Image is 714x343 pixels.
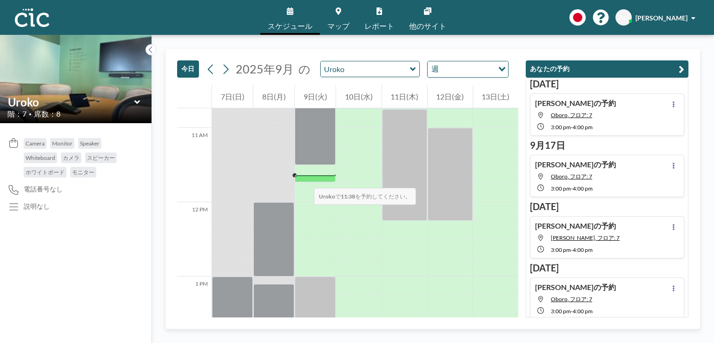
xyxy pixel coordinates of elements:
[341,193,355,200] b: 11:38
[409,22,446,30] span: 他のサイト
[80,140,99,147] span: Speaker
[428,61,508,77] div: Search for option
[319,193,335,200] b: Uroko
[314,188,416,205] span: で を予約してください。
[526,60,688,78] button: あなたの予約
[26,140,45,147] span: Camera
[26,154,55,161] span: Whiteboard
[177,202,212,277] div: 12 PM
[7,109,26,119] span: 階：7
[364,22,394,30] span: レポート
[8,95,134,109] input: Uroko
[268,22,312,30] span: スケジュール
[26,169,65,176] span: ホワイトボード
[24,185,63,193] span: 電話番号なし
[571,124,573,131] span: -
[382,85,427,108] div: 11日(木)
[635,14,688,22] span: [PERSON_NAME]
[253,85,294,108] div: 8日(月)
[24,202,50,211] div: 説明なし
[530,139,684,151] h3: 9月17日
[551,124,571,131] span: 3:00 PM
[573,246,593,253] span: 4:00 PM
[298,62,311,76] span: の
[573,185,593,192] span: 4:00 PM
[442,63,493,75] input: Search for option
[573,308,593,315] span: 4:00 PM
[535,221,616,231] h4: [PERSON_NAME]の予約
[29,111,32,117] span: •
[535,160,616,169] h4: [PERSON_NAME]の予約
[327,22,350,30] span: マップ
[551,234,620,241] span: Suji, フロア: 7
[535,99,616,108] h4: [PERSON_NAME]の予約
[551,173,592,180] span: Oboro, フロア: 7
[15,8,49,27] img: organization-logo
[212,85,253,108] div: 7日(日)
[177,128,212,202] div: 11 AM
[551,185,571,192] span: 3:00 PM
[530,78,684,90] h3: [DATE]
[428,85,473,108] div: 12日(金)
[619,13,628,22] span: AO
[34,109,60,119] span: 席数：8
[87,154,115,161] span: スピーカー
[72,169,94,176] span: モニター
[236,62,294,76] span: 2025年9月
[63,154,79,161] span: カメラ
[530,262,684,274] h3: [DATE]
[52,140,73,147] span: Monitor
[530,201,684,212] h3: [DATE]
[573,124,593,131] span: 4:00 PM
[430,63,441,75] span: 週
[336,85,381,108] div: 10日(水)
[535,283,616,292] h4: [PERSON_NAME]の予約
[571,185,573,192] span: -
[295,85,336,108] div: 9日(火)
[571,308,573,315] span: -
[551,296,592,303] span: Oboro, フロア: 7
[551,246,571,253] span: 3:00 PM
[571,246,573,253] span: -
[177,60,199,78] button: 今日
[321,61,410,77] input: Uroko
[473,85,518,108] div: 13日(土)
[551,308,571,315] span: 3:00 PM
[551,112,592,119] span: Oboro, フロア: 7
